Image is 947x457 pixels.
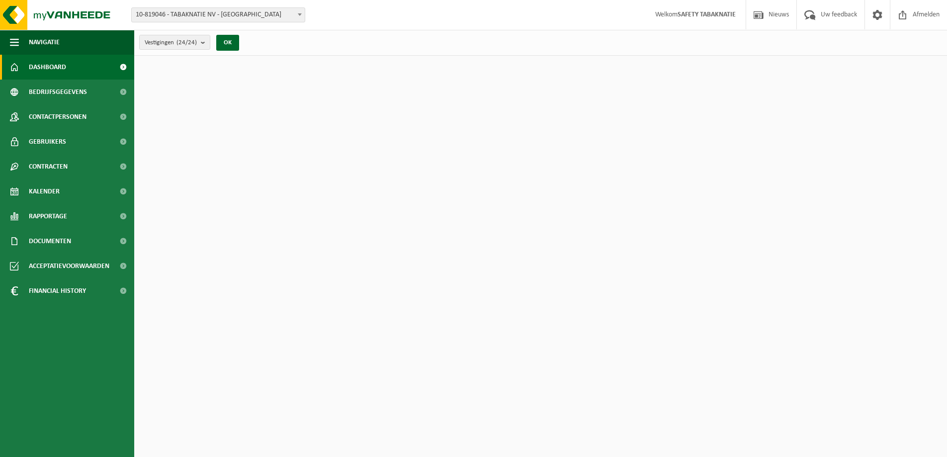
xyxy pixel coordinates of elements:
span: Documenten [29,229,71,254]
span: Contactpersonen [29,104,86,129]
button: Vestigingen(24/24) [139,35,210,50]
strong: SAFETY TABAKNATIE [678,11,736,18]
span: 10-819046 - TABAKNATIE NV - ANTWERPEN [131,7,305,22]
span: Dashboard [29,55,66,80]
span: Navigatie [29,30,60,55]
button: OK [216,35,239,51]
span: Acceptatievoorwaarden [29,254,109,278]
span: Bedrijfsgegevens [29,80,87,104]
span: Financial History [29,278,86,303]
span: Gebruikers [29,129,66,154]
span: Contracten [29,154,68,179]
count: (24/24) [176,39,197,46]
span: 10-819046 - TABAKNATIE NV - ANTWERPEN [132,8,305,22]
span: Vestigingen [145,35,197,50]
span: Kalender [29,179,60,204]
span: Rapportage [29,204,67,229]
